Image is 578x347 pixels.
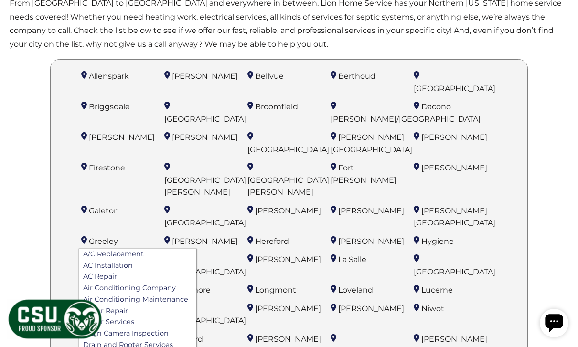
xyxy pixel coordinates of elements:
span: [PERSON_NAME][GEOGRAPHIC_DATA] [414,206,495,228]
span: [PERSON_NAME] [255,255,321,264]
a: A/C Replacement [79,249,196,260]
span: Niwot [421,304,444,313]
span: [PERSON_NAME] [255,206,321,215]
span: [PERSON_NAME] [172,133,238,142]
span: [PERSON_NAME] [172,72,238,81]
span: Bellvue [255,72,284,81]
span: Hereford [255,237,289,246]
span: Allenspark [89,72,129,81]
span: Briggsdale [89,102,130,111]
span: Greeley [89,237,118,246]
a: Boiler Repair [79,305,196,317]
span: [PERSON_NAME] [255,335,321,344]
a: Boiler Services [79,316,196,328]
a: AC Installation [79,260,196,272]
span: Berthoud [338,72,375,81]
span: [PERSON_NAME] [172,237,238,246]
span: [PERSON_NAME][GEOGRAPHIC_DATA] [331,133,412,154]
span: [GEOGRAPHIC_DATA] [414,84,495,93]
img: CSU Sponsor Badge [7,298,103,340]
a: Air Conditioning Company [79,283,196,294]
div: Open chat widget [4,4,32,32]
span: Lucerne [421,285,453,294]
span: [GEOGRAPHIC_DATA] [164,267,246,276]
span: [GEOGRAPHIC_DATA] [247,145,329,154]
span: [PERSON_NAME] [421,335,487,344]
span: Fort [PERSON_NAME] [331,163,396,185]
span: [GEOGRAPHIC_DATA] [164,218,246,227]
span: [PERSON_NAME] [338,237,404,246]
span: La Salle [338,255,366,264]
span: Firestone [89,163,125,172]
span: [PERSON_NAME]/[GEOGRAPHIC_DATA] [331,115,481,124]
span: [PERSON_NAME] [89,133,155,142]
span: [GEOGRAPHIC_DATA] [414,267,495,276]
span: Loveland [338,285,373,294]
span: Hygiene [421,237,454,246]
span: [PERSON_NAME] [421,163,487,172]
span: [GEOGRAPHIC_DATA] [164,316,246,325]
span: [PERSON_NAME] [255,304,321,313]
a: Air Conditioning Maintenance [79,294,196,305]
span: [GEOGRAPHIC_DATA][PERSON_NAME] [164,176,246,197]
span: Longmont [255,285,296,294]
a: AC Repair [79,271,196,283]
span: [GEOGRAPHIC_DATA] [164,115,246,124]
a: Drain Camera Inspection [79,328,196,339]
span: [GEOGRAPHIC_DATA][PERSON_NAME] [247,176,329,197]
span: [PERSON_NAME] [338,304,404,313]
span: [PERSON_NAME] [421,133,487,142]
span: [PERSON_NAME] [338,206,404,215]
span: Dacono [421,102,451,111]
span: Broomfield [255,102,298,111]
span: Galeton [89,206,119,215]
